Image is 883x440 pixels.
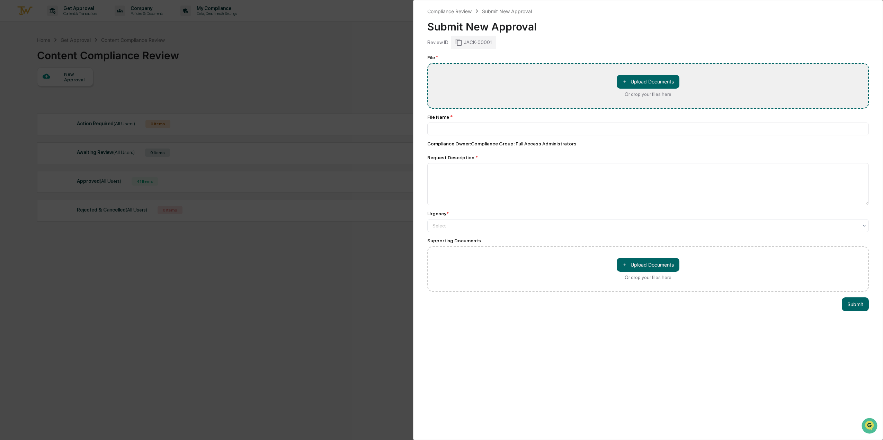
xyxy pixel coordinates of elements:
[427,15,869,33] div: Submit New Approval
[427,211,449,216] div: Urgency
[118,55,126,63] button: Start new chat
[427,8,472,14] div: Compliance Review
[7,88,12,93] div: 🖐️
[842,297,869,311] button: Submit
[4,97,46,110] a: 🔎Data Lookup
[69,117,84,122] span: Pylon
[427,155,869,160] div: Request Description
[427,238,869,243] div: Supporting Documents
[47,84,89,97] a: 🗄️Attestations
[49,117,84,122] a: Powered byPylon
[7,101,12,106] div: 🔎
[617,258,679,272] button: Or drop your files here
[4,84,47,97] a: 🖐️Preclearance
[482,8,532,14] div: Submit New Approval
[427,55,869,60] div: File
[622,78,627,85] span: ＋
[427,114,869,120] div: File Name
[622,261,627,268] span: ＋
[7,14,126,25] p: How can we help?
[57,87,86,94] span: Attestations
[24,53,114,60] div: Start new chat
[7,53,19,65] img: 1746055101610-c473b297-6a78-478c-a979-82029cc54cd1
[451,36,496,49] div: JACK-00001
[861,417,880,436] iframe: Open customer support
[427,141,869,146] div: Compliance Owner : Compliance Group: Full Access Administrators
[14,87,45,94] span: Preclearance
[617,75,679,89] button: Or drop your files here
[625,91,671,97] div: Or drop your files here
[24,60,88,65] div: We're available if you need us!
[14,100,44,107] span: Data Lookup
[50,88,56,93] div: 🗄️
[427,39,449,45] div: Review ID:
[625,275,671,280] div: Or drop your files here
